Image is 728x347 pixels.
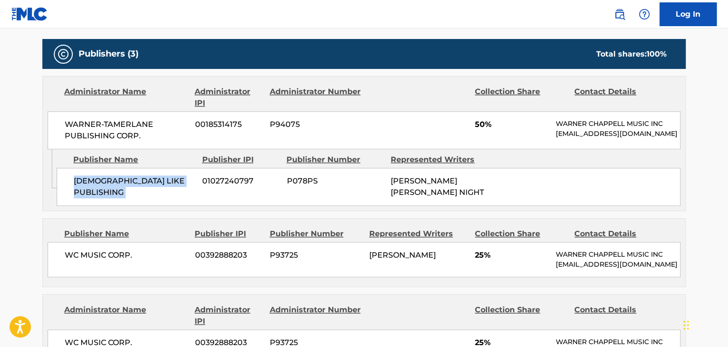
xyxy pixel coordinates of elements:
span: 50% [475,119,549,130]
div: Contact Details [574,86,667,109]
p: [EMAIL_ADDRESS][DOMAIN_NAME] [556,129,680,139]
div: Drag [683,311,689,339]
span: 00185314175 [195,119,263,130]
h5: Publishers (3) [79,48,138,59]
div: Total shares: [596,48,667,60]
iframe: Chat Widget [680,301,728,347]
img: MLC Logo [11,7,48,21]
div: Collection Share [475,228,567,240]
img: search [614,9,625,20]
span: [PERSON_NAME] [369,251,436,260]
div: Contact Details [574,304,667,327]
div: Publisher Name [73,154,195,165]
div: Represented Writers [369,228,468,240]
p: WARNER CHAPPELL MUSIC INC [556,337,680,347]
div: Publisher Number [269,228,362,240]
div: Administrator IPI [195,86,262,109]
img: Publishers [58,48,69,60]
div: Administrator Number [269,86,362,109]
p: WARNER CHAPPELL MUSIC INC [556,119,680,129]
span: 25% [475,250,549,261]
div: Collection Share [475,86,567,109]
span: [PERSON_NAME] [PERSON_NAME] NIGHT [391,176,484,197]
a: Public Search [610,5,629,24]
span: [DEMOGRAPHIC_DATA] LIKE PUBLISHING [74,175,195,198]
div: Publisher IPI [195,228,262,240]
span: P94075 [270,119,362,130]
div: Administrator IPI [195,304,262,327]
div: Help [635,5,654,24]
span: 00392888203 [195,250,263,261]
span: WARNER-TAMERLANE PUBLISHING CORP. [65,119,188,142]
div: Administrator Number [269,304,362,327]
img: help [639,9,650,20]
span: WC MUSIC CORP. [65,250,188,261]
div: Represented Writers [391,154,488,165]
span: 01027240797 [202,175,279,187]
a: Log In [659,2,717,26]
span: P078PS [286,175,384,187]
div: Administrator Name [64,304,187,327]
span: P93725 [270,250,362,261]
div: Contact Details [574,228,667,240]
div: Administrator Name [64,86,187,109]
p: [EMAIL_ADDRESS][DOMAIN_NAME] [556,260,680,270]
div: Publisher IPI [202,154,279,165]
span: 100 % [647,49,667,58]
p: WARNER CHAPPELL MUSIC INC [556,250,680,260]
div: Collection Share [475,304,567,327]
div: Publisher Name [64,228,187,240]
div: Publisher Number [286,154,384,165]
